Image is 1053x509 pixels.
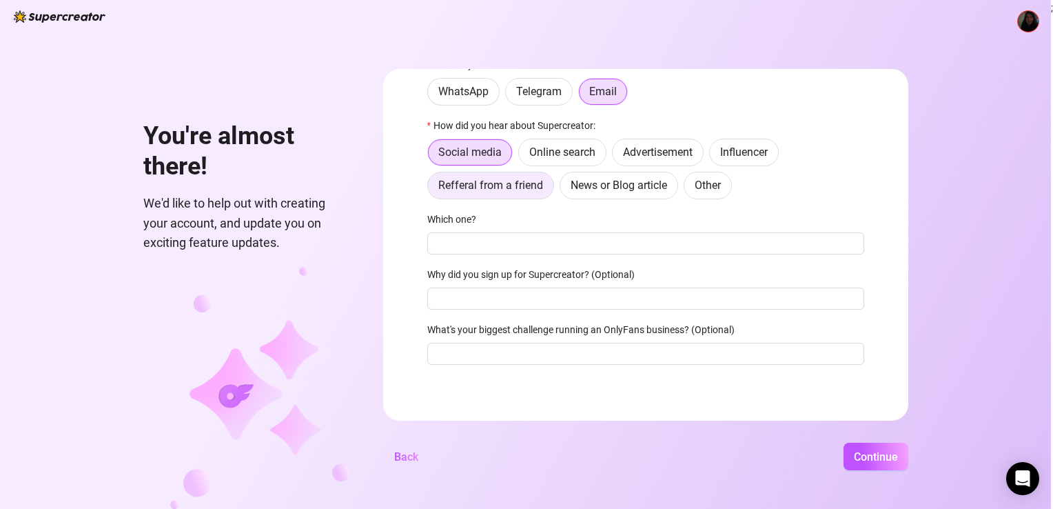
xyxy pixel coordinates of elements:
[623,146,693,159] span: Advertisement
[427,322,744,337] label: What's your biggest challenge running an OnlyFans business? (Optional)
[427,288,864,310] input: Why did you sign up for Supercreator? (Optional)
[427,343,864,365] input: What's your biggest challenge running an OnlyFans business? (Optional)
[383,443,429,470] button: Back
[695,179,721,192] span: Other
[427,118,604,133] label: How did you hear about Supercreator:
[854,450,898,463] span: Continue
[143,121,350,181] h1: You're almost there!
[516,85,562,98] span: Telegram
[438,85,489,98] span: WhatsApp
[143,194,350,252] span: We'd like to help out with creating your account, and update you on exciting feature updates.
[438,179,543,192] span: Refferal from a friend
[844,443,908,470] button: Continue
[427,212,485,227] label: Which one?
[571,179,667,192] span: News or Blog article
[427,267,644,282] label: Why did you sign up for Supercreator? (Optional)
[1006,462,1039,495] div: Open Intercom Messenger
[720,146,768,159] span: Influencer
[14,10,105,23] img: logo
[529,146,595,159] span: Online search
[438,146,502,159] span: Social media
[427,232,864,254] input: Which one?
[1018,11,1039,32] img: ACg8ocLDLX3tjkviupIr4Vze4L5qfeVdfm-9IJBSfFHZzpOsWJIPV3Px=s96-c
[589,85,617,98] span: Email
[394,450,418,463] span: Back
